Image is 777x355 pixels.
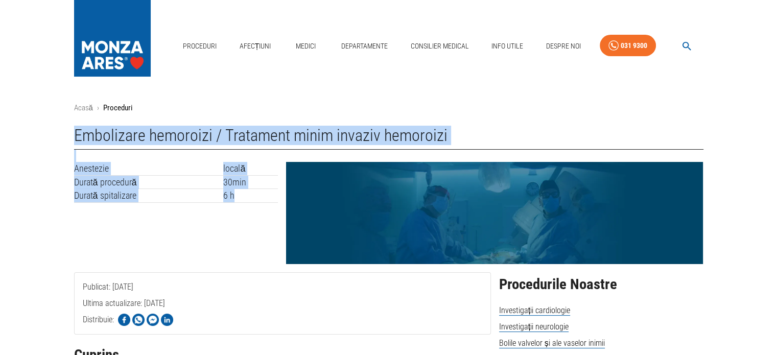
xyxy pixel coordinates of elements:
img: Share on WhatsApp [132,314,145,326]
div: 031 9300 [621,39,647,52]
a: Departamente [337,36,392,57]
h2: Procedurile Noastre [499,276,703,293]
a: 031 9300 [600,35,656,57]
a: Acasă [74,103,93,112]
p: Distribuie: [83,314,114,326]
nav: breadcrumb [74,102,703,114]
td: 30min [223,175,278,189]
span: Investigații neurologie [499,322,569,332]
img: Share on LinkedIn [161,314,173,326]
td: Anestezie [74,162,224,175]
span: Investigații cardiologie [499,305,570,316]
span: Bolile valvelor și ale vaselor inimii [499,338,605,348]
a: Proceduri [179,36,221,57]
h1: Embolizare hemoroizi / Tratament minim invaziv hemoroizi [74,126,703,150]
img: Share on Facebook Messenger [147,314,159,326]
a: Afecțiuni [236,36,275,57]
td: Durată procedură [74,175,224,189]
td: Durată spitalizare [74,189,224,203]
span: Ultima actualizare: [DATE] [83,298,165,349]
p: Proceduri [103,102,132,114]
span: Publicat: [DATE] [83,282,133,333]
a: Consilier Medical [406,36,473,57]
td: locală [223,162,278,175]
img: Tratament hemoroizi | MONZA ARES | Radiologie Interventionala [286,162,703,264]
a: Medici [290,36,322,57]
img: Share on Facebook [118,314,130,326]
a: Despre Noi [542,36,585,57]
a: Info Utile [487,36,527,57]
li: › [97,102,99,114]
td: 6 h [223,189,278,203]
